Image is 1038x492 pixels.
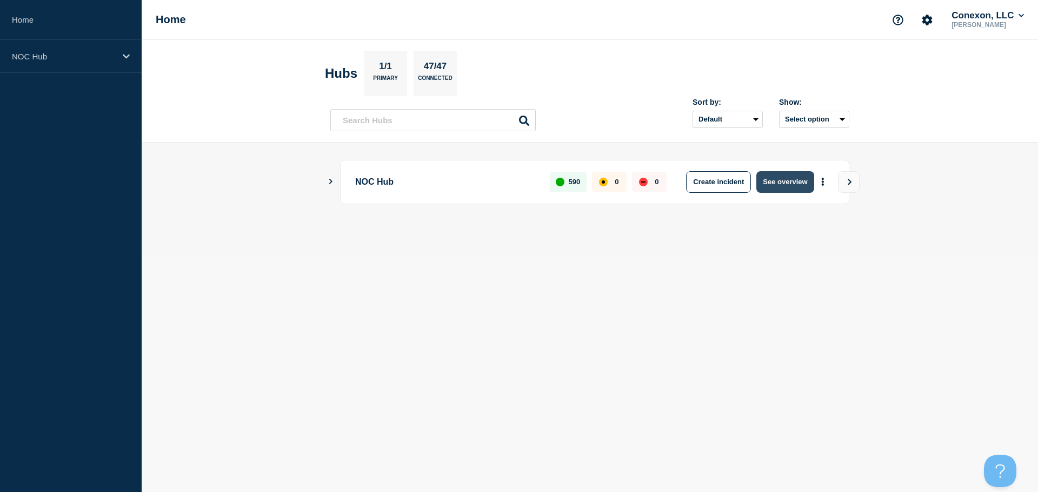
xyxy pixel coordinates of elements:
[655,178,658,186] p: 0
[887,9,909,31] button: Support
[693,98,763,106] div: Sort by:
[686,171,751,193] button: Create incident
[325,66,357,81] h2: Hubs
[756,171,814,193] button: See overview
[375,61,396,75] p: 1/1
[599,178,608,186] div: affected
[984,455,1016,487] iframe: Help Scout Beacon - Open
[779,98,849,106] div: Show:
[569,178,581,186] p: 590
[373,75,398,86] p: Primary
[355,171,537,193] p: NOC Hub
[12,52,116,61] p: NOC Hub
[949,10,1026,21] button: Conexon, LLC
[693,111,763,128] select: Sort by
[916,9,939,31] button: Account settings
[838,171,860,193] button: View
[328,178,334,186] button: Show Connected Hubs
[779,111,849,128] button: Select option
[156,14,186,26] h1: Home
[556,178,564,186] div: up
[639,178,648,186] div: down
[418,75,452,86] p: Connected
[420,61,451,75] p: 47/47
[816,172,830,192] button: More actions
[615,178,618,186] p: 0
[949,21,1026,29] p: [PERSON_NAME]
[330,109,536,131] input: Search Hubs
